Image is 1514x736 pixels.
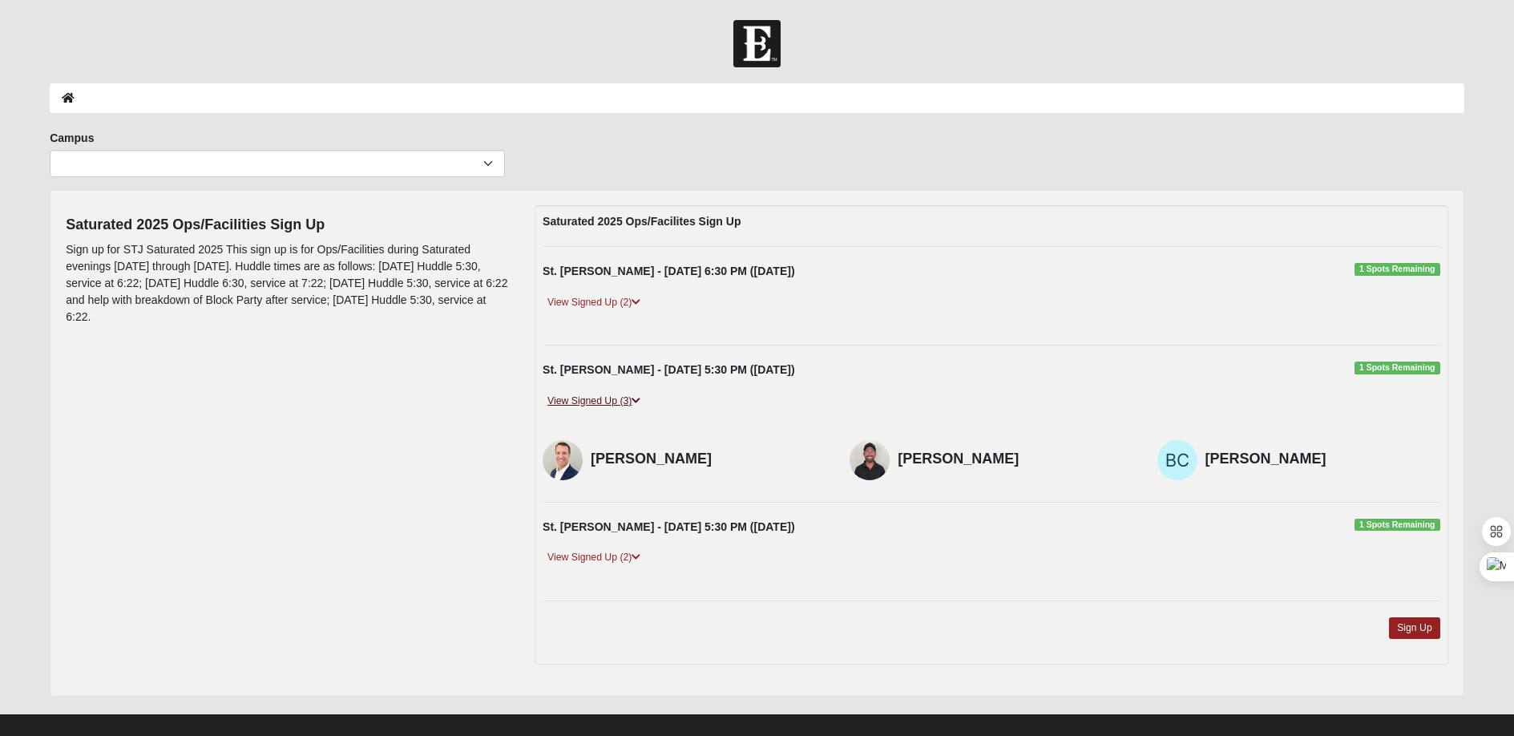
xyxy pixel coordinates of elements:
strong: St. [PERSON_NAME] - [DATE] 6:30 PM ([DATE]) [543,265,794,277]
span: 1 Spots Remaining [1355,519,1440,532]
img: Jerry Holloway [543,440,583,480]
img: Brian Crawford [1157,440,1197,480]
img: Church of Eleven22 Logo [733,20,781,67]
span: 1 Spots Remaining [1355,263,1440,276]
p: Sign up for STJ Saturated 2025 This sign up is for Ops/Facilities during Saturated evenings [DATE... [66,241,511,326]
span: 1 Spots Remaining [1355,362,1440,374]
label: Campus [50,130,94,146]
img: Robert Peters [850,440,890,480]
a: View Signed Up (3) [543,393,645,410]
strong: Saturated 2025 Ops/Facilites Sign Up [543,215,741,228]
h4: [PERSON_NAME] [1205,451,1440,468]
a: View Signed Up (2) [543,294,645,311]
h4: [PERSON_NAME] [591,451,826,468]
strong: St. [PERSON_NAME] - [DATE] 5:30 PM ([DATE]) [543,520,794,533]
h4: [PERSON_NAME] [898,451,1132,468]
strong: St. [PERSON_NAME] - [DATE] 5:30 PM ([DATE]) [543,363,794,376]
a: View Signed Up (2) [543,549,645,566]
h4: Saturated 2025 Ops/Facilities Sign Up [66,216,511,234]
a: Sign Up [1389,617,1440,639]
